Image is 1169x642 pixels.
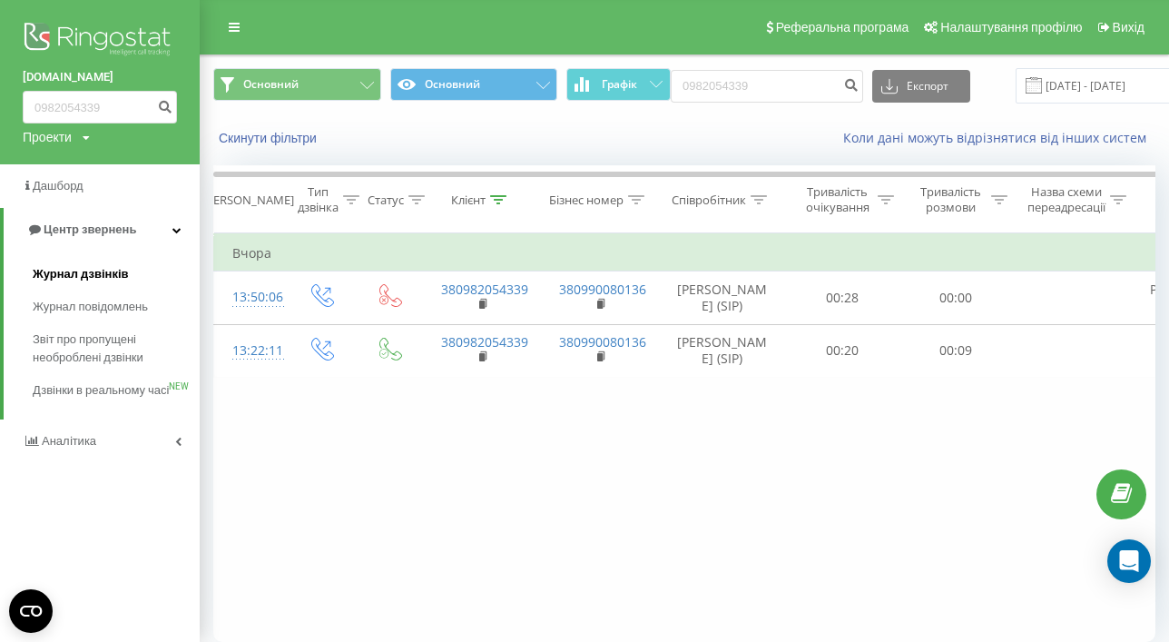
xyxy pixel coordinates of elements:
[776,20,909,35] span: Реферальна програма
[671,70,863,103] input: Пошук за номером
[899,272,1013,324] td: 00:00
[602,78,637,91] span: Графік
[559,281,646,298] a: 380990080136
[213,130,326,146] button: Скинути фільтри
[232,280,269,315] div: 13:50:06
[33,381,169,400] span: Дзвінки в реальному часі
[232,333,269,369] div: 13:22:11
[559,333,646,351] a: 380990080136
[843,129,1155,146] a: Коли дані можуть відрізнятися вiд інших систем
[441,333,528,351] a: 380982054339
[801,184,873,215] div: Тривалість очікування
[23,68,177,86] a: [DOMAIN_NAME]
[940,20,1082,35] span: Налаштування профілю
[213,68,381,101] button: Основний
[659,272,786,324] td: [PERSON_NAME] (SIP)
[915,184,987,215] div: Тривалість розмови
[33,374,200,407] a: Дзвінки в реальному часіNEW
[33,179,83,193] span: Дашборд
[243,77,299,92] span: Основний
[1113,20,1144,35] span: Вихід
[298,184,339,215] div: Тип дзвінка
[33,265,129,283] span: Журнал дзвінків
[672,193,746,208] div: Співробітник
[42,434,96,448] span: Аналiтика
[1107,539,1151,583] div: Open Intercom Messenger
[23,128,72,146] div: Проекти
[23,91,177,123] input: Пошук за номером
[33,291,200,323] a: Журнал повідомлень
[9,589,53,633] button: Open CMP widget
[786,324,899,377] td: 00:20
[33,331,191,367] span: Звіт про пропущені необроблені дзвінки
[899,324,1013,377] td: 00:09
[441,281,528,298] a: 380982054339
[390,68,558,101] button: Основний
[4,208,200,252] a: Центр звернень
[368,193,404,208] div: Статус
[786,272,899,324] td: 00:28
[451,193,486,208] div: Клієнт
[202,193,294,208] div: [PERSON_NAME]
[33,258,200,291] a: Журнал дзвінків
[659,324,786,377] td: [PERSON_NAME] (SIP)
[1027,184,1105,215] div: Назва схеми переадресації
[549,193,624,208] div: Бізнес номер
[33,323,200,374] a: Звіт про пропущені необроблені дзвінки
[23,18,177,64] img: Ringostat logo
[44,222,136,236] span: Центр звернень
[33,298,148,316] span: Журнал повідомлень
[566,68,671,101] button: Графік
[872,70,970,103] button: Експорт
